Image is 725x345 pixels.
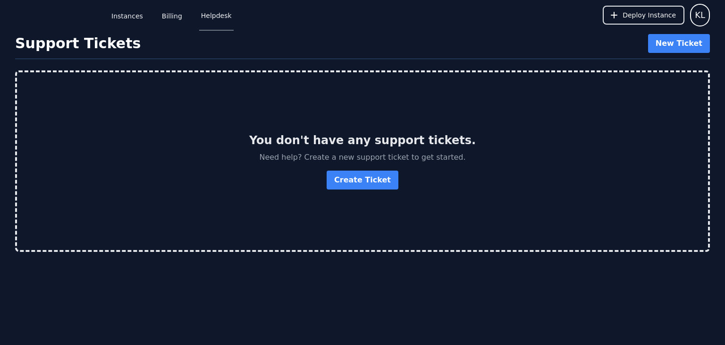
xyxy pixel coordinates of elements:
span: Deploy Instance [623,10,676,20]
h2: You don't have any support tickets. [249,133,476,148]
button: Deploy Instance [603,6,684,25]
span: KL [695,9,705,22]
p: Need help? Create a new support ticket to get started. [259,152,465,163]
img: Logo [15,8,83,22]
button: User menu [690,4,710,26]
button: New Ticket [648,34,710,53]
h1: Support Tickets [15,35,141,52]
button: Create Ticket [327,171,398,190]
